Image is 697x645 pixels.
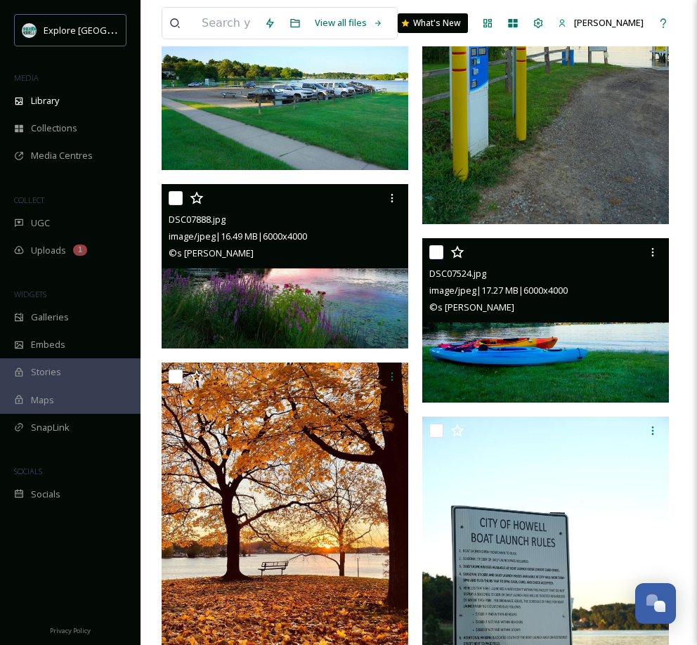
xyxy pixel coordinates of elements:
[31,94,59,107] span: Library
[162,6,408,170] img: DSC07109.jpg
[50,621,91,638] a: Privacy Policy
[31,149,93,162] span: Media Centres
[551,9,651,37] a: [PERSON_NAME]
[14,466,42,476] span: SOCIALS
[44,23,237,37] span: Explore [GEOGRAPHIC_DATA][PERSON_NAME]
[73,245,87,256] div: 1
[31,393,54,407] span: Maps
[22,23,37,37] img: 67e7af72-b6c8-455a-acf8-98e6fe1b68aa.avif
[31,365,61,379] span: Stories
[31,488,60,501] span: Socials
[169,230,307,242] span: image/jpeg | 16.49 MB | 6000 x 4000
[14,72,39,83] span: MEDIA
[31,421,70,434] span: SnapLink
[429,301,514,313] span: © s [PERSON_NAME]
[429,267,486,280] span: DSC07524.jpg
[14,289,46,299] span: WIDGETS
[308,9,390,37] a: View all files
[429,284,568,297] span: image/jpeg | 17.27 MB | 6000 x 4000
[14,195,44,205] span: COLLECT
[574,16,644,29] span: [PERSON_NAME]
[398,13,468,33] a: What's New
[50,626,91,635] span: Privacy Policy
[195,8,257,39] input: Search your library
[169,247,254,259] span: © s [PERSON_NAME]
[169,213,226,226] span: DSC07888.jpg
[31,122,77,135] span: Collections
[31,244,66,257] span: Uploads
[635,583,676,624] button: Open Chat
[31,216,50,230] span: UGC
[31,311,69,324] span: Galleries
[31,338,65,351] span: Embeds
